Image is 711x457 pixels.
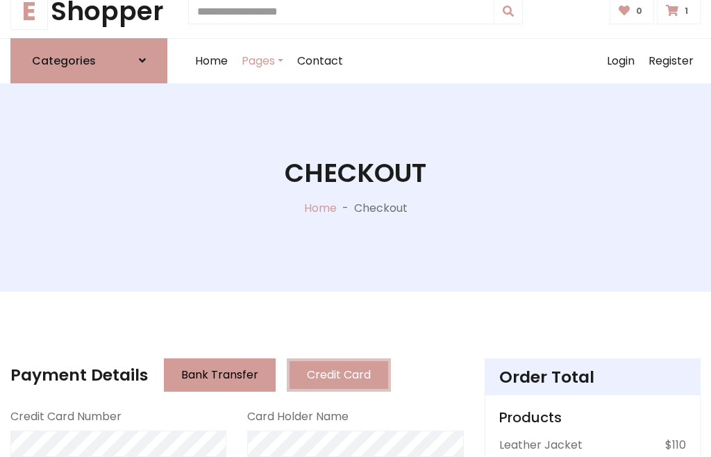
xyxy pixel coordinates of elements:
[188,39,235,83] a: Home
[247,408,349,425] label: Card Holder Name
[681,5,692,17] span: 1
[354,200,408,217] p: Checkout
[304,200,337,216] a: Home
[600,39,642,83] a: Login
[32,54,96,67] h6: Categories
[642,39,701,83] a: Register
[10,365,148,385] h4: Payment Details
[337,200,354,217] p: -
[665,437,686,454] p: $110
[499,437,583,454] p: Leather Jacket
[290,39,350,83] a: Contact
[287,358,391,392] button: Credit Card
[499,409,686,426] h5: Products
[164,358,276,392] button: Bank Transfer
[499,367,686,387] h4: Order Total
[285,158,426,189] h1: Checkout
[235,39,290,83] a: Pages
[10,38,167,83] a: Categories
[633,5,646,17] span: 0
[10,408,122,425] label: Credit Card Number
